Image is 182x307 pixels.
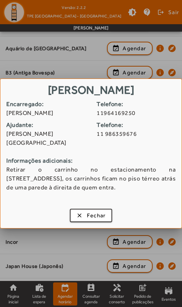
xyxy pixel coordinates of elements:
strong: Telefone: [97,121,181,129]
h1: [PERSON_NAME] [0,79,182,99]
span: [PERSON_NAME][GEOGRAPHIC_DATA] [6,129,91,147]
span: 11 986359676 [97,129,181,138]
strong: Telefone: [97,100,181,109]
span: Fechar [87,211,106,220]
button: Fechar [70,209,113,222]
span: [PERSON_NAME] [6,109,91,118]
span: 11964169250 [97,109,181,118]
span: Retirar o carrinho no estacionamento na [STREET_ADDRESS], os carrinhos ficam no piso térreo atrás... [6,165,176,192]
strong: Informações adicionais: [6,156,176,165]
strong: Encarregado: [6,100,91,109]
strong: Ajudante: [6,121,91,129]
